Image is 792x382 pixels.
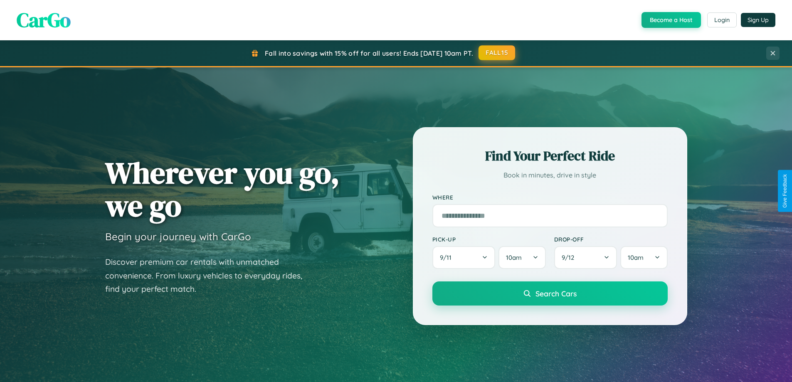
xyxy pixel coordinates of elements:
h3: Begin your journey with CarGo [105,230,251,243]
label: Pick-up [432,236,546,243]
button: Become a Host [641,12,701,28]
h1: Wherever you go, we go [105,156,340,222]
button: Search Cars [432,281,668,306]
span: 10am [628,254,644,261]
span: 9 / 12 [562,254,578,261]
button: Login [707,12,737,27]
span: CarGo [17,6,71,34]
span: 9 / 11 [440,254,456,261]
span: Search Cars [535,289,577,298]
button: 10am [498,246,545,269]
button: Sign Up [741,13,775,27]
p: Book in minutes, drive in style [432,169,668,181]
label: Drop-off [554,236,668,243]
label: Where [432,194,668,201]
span: Fall into savings with 15% off for all users! Ends [DATE] 10am PT. [265,49,473,57]
h2: Find Your Perfect Ride [432,147,668,165]
span: 10am [506,254,522,261]
button: 9/11 [432,246,496,269]
button: 9/12 [554,246,617,269]
p: Discover premium car rentals with unmatched convenience. From luxury vehicles to everyday rides, ... [105,255,313,296]
button: 10am [620,246,667,269]
div: Give Feedback [782,174,788,208]
button: FALL15 [479,45,515,60]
